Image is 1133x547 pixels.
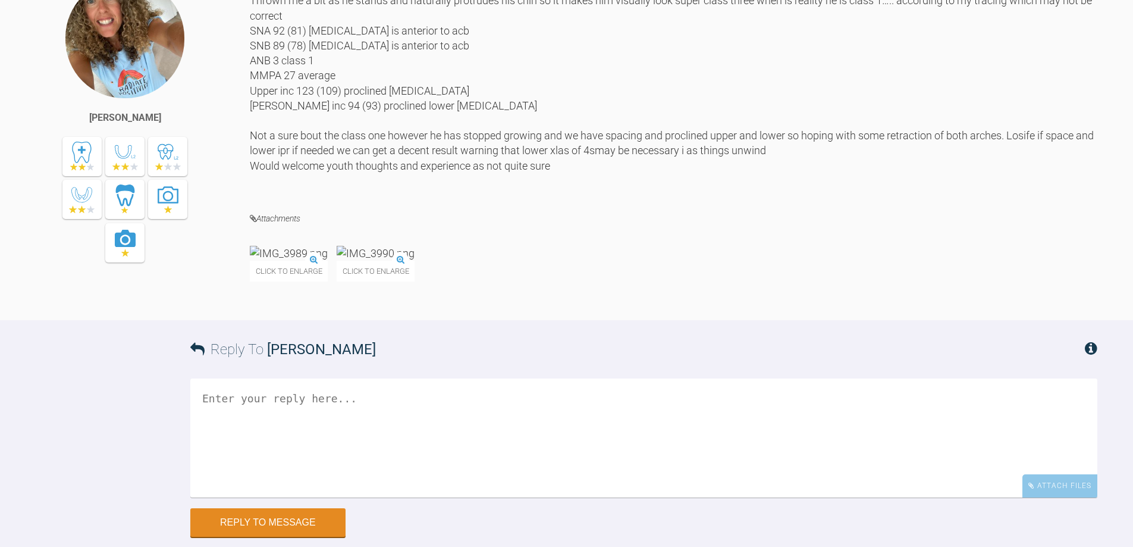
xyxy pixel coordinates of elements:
[250,246,328,261] img: IMG_3989.png
[267,341,376,358] span: [PERSON_NAME]
[1022,474,1097,498] div: Attach Files
[250,211,1097,226] h4: Attachments
[190,338,376,361] h3: Reply To
[250,261,328,282] span: Click to enlarge
[337,261,415,282] span: Click to enlarge
[337,246,415,261] img: IMG_3990.png
[89,110,161,126] div: [PERSON_NAME]
[190,508,346,537] button: Reply to Message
